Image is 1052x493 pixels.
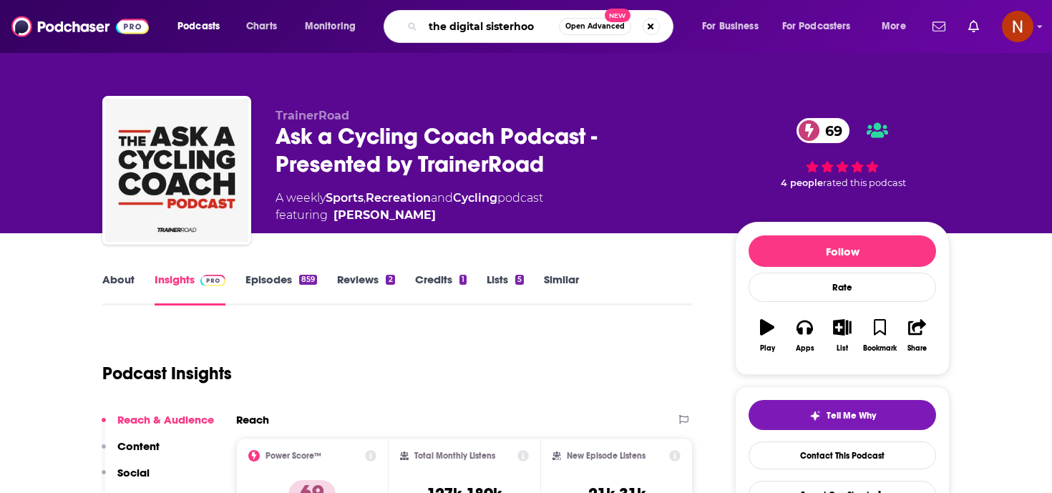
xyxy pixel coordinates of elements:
button: Reach & Audience [102,413,214,439]
button: open menu [167,15,238,38]
span: 69 [811,118,849,143]
a: Cycling [453,191,497,205]
button: Bookmark [861,310,898,361]
span: Podcasts [177,16,220,36]
button: Share [899,310,936,361]
a: Charts [237,15,286,38]
span: More [882,16,906,36]
a: Similar [544,273,579,306]
a: 69 [797,118,849,143]
div: 5 [515,275,524,285]
span: Logged in as AdelNBM [1002,11,1033,42]
img: User Profile [1002,11,1033,42]
button: open menu [773,15,872,38]
span: Tell Me Why [827,410,876,421]
span: Charts [246,16,277,36]
a: About [102,273,135,306]
button: Show profile menu [1002,11,1033,42]
h2: Reach [236,413,269,426]
input: Search podcasts, credits, & more... [423,15,559,38]
button: Apps [786,310,823,361]
span: 4 people [781,177,823,188]
h1: Podcast Insights [102,363,232,384]
div: 1 [459,275,467,285]
a: Reviews2 [337,273,394,306]
span: featuring [276,207,543,224]
a: Sports [326,191,364,205]
button: Social [102,466,150,492]
a: Recreation [366,191,431,205]
button: open menu [295,15,374,38]
div: List [837,344,848,353]
img: Podchaser Pro [200,275,225,286]
p: Content [117,439,160,453]
a: Episodes859 [245,273,317,306]
div: Share [907,344,927,353]
span: Monitoring [305,16,356,36]
span: For Podcasters [782,16,851,36]
img: tell me why sparkle [809,410,821,421]
div: 2 [386,275,394,285]
h2: New Episode Listens [567,451,646,461]
div: Rate [749,273,936,302]
h2: Power Score™ [266,451,321,461]
button: open menu [872,15,924,38]
div: A weekly podcast [276,190,543,224]
div: 69 4 peoplerated this podcast [735,109,950,198]
span: , [364,191,366,205]
span: For Business [702,16,759,36]
a: Credits1 [415,273,467,306]
button: tell me why sparkleTell Me Why [749,400,936,430]
a: Jonathan Lee [333,207,436,224]
button: List [824,310,861,361]
a: Show notifications dropdown [927,14,951,39]
a: Show notifications dropdown [963,14,985,39]
span: Open Advanced [565,23,625,30]
p: Social [117,466,150,479]
button: Content [102,439,160,466]
div: 859 [299,275,317,285]
a: Lists5 [487,273,524,306]
button: Follow [749,235,936,267]
a: InsightsPodchaser Pro [155,273,225,306]
div: Play [760,344,775,353]
span: and [431,191,453,205]
button: Play [749,310,786,361]
button: Open AdvancedNew [559,18,631,35]
span: rated this podcast [823,177,906,188]
div: Apps [796,344,814,353]
div: Bookmark [863,344,897,353]
img: Ask a Cycling Coach Podcast - Presented by TrainerRoad [105,99,248,242]
span: TrainerRoad [276,109,349,122]
button: open menu [692,15,776,38]
span: New [605,9,630,22]
img: Podchaser - Follow, Share and Rate Podcasts [11,13,149,40]
div: Search podcasts, credits, & more... [397,10,687,43]
a: Contact This Podcast [749,441,936,469]
p: Reach & Audience [117,413,214,426]
h2: Total Monthly Listens [414,451,495,461]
